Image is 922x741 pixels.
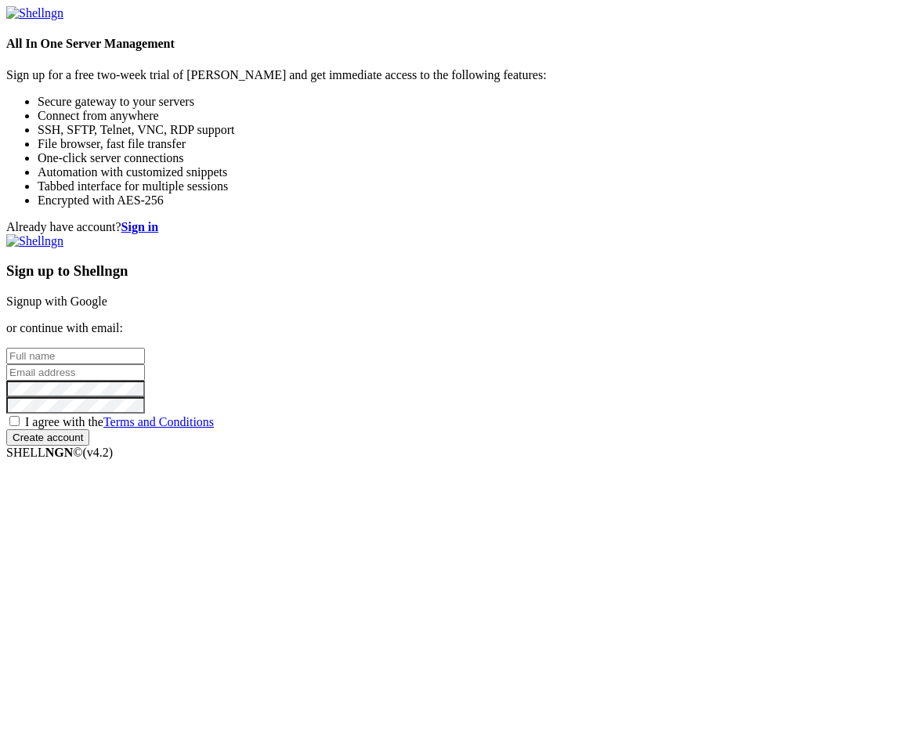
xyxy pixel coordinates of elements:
[38,137,916,151] li: File browser, fast file transfer
[6,295,107,308] a: Signup with Google
[6,234,63,248] img: Shellngn
[38,151,916,165] li: One-click server connections
[6,446,113,459] span: SHELL ©
[6,262,916,280] h3: Sign up to Shellngn
[6,348,145,364] input: Full name
[38,165,916,179] li: Automation with customized snippets
[6,321,916,335] p: or continue with email:
[9,416,20,426] input: I agree with theTerms and Conditions
[6,364,145,381] input: Email address
[6,6,63,20] img: Shellngn
[38,179,916,193] li: Tabbed interface for multiple sessions
[6,429,89,446] input: Create account
[121,220,159,233] a: Sign in
[38,95,916,109] li: Secure gateway to your servers
[6,220,916,234] div: Already have account?
[6,37,916,51] h4: All In One Server Management
[38,193,916,208] li: Encrypted with AES-256
[45,446,74,459] b: NGN
[25,415,214,428] span: I agree with the
[38,109,916,123] li: Connect from anywhere
[103,415,214,428] a: Terms and Conditions
[6,68,916,82] p: Sign up for a free two-week trial of [PERSON_NAME] and get immediate access to the following feat...
[83,446,114,459] span: 4.2.0
[38,123,916,137] li: SSH, SFTP, Telnet, VNC, RDP support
